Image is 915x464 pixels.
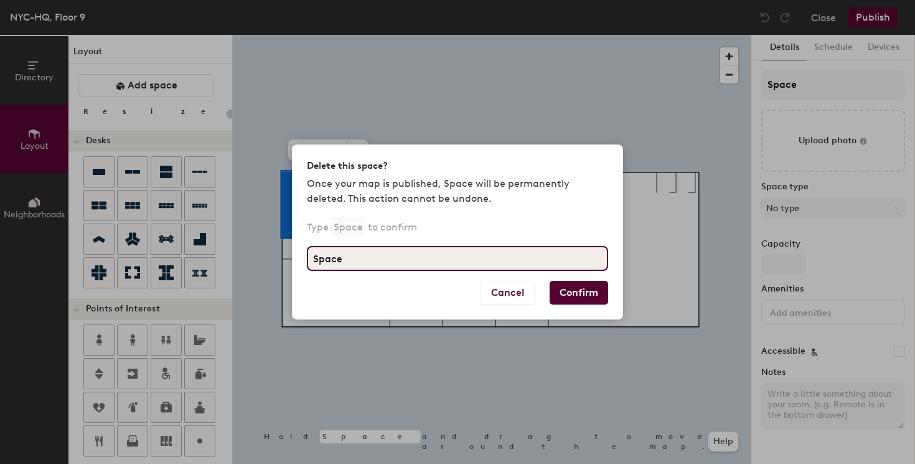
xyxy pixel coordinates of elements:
button: Cancel [481,281,535,305]
p: Type to confirm [307,217,417,237]
h2: Delete this space? [307,159,388,173]
p: Once your map is published, Space will be permanently deleted. This action cannot be undone. [307,176,608,206]
p: Space [331,217,365,237]
button: Confirm [550,281,608,305]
